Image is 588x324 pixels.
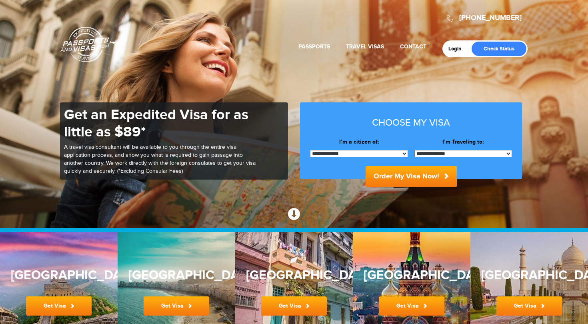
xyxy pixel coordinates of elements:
[472,42,526,56] a: Check Status
[414,138,512,146] label: I’m Traveling to:
[11,268,107,282] h3: [GEOGRAPHIC_DATA]
[64,144,256,176] p: A travel visa consultant will be available to you through the entire visa application process, an...
[246,268,342,282] h3: [GEOGRAPHIC_DATA]
[448,46,467,52] a: Login
[496,296,562,316] a: Get Visa
[26,296,92,316] a: Get Visa
[366,166,457,187] button: Order My Visa Now!
[346,43,384,50] a: Travel Visas
[310,138,408,146] label: I’m a citizen of:
[459,14,522,22] a: [PHONE_NUMBER]
[364,268,460,282] h3: [GEOGRAPHIC_DATA]
[298,43,330,50] a: Passports
[60,26,117,62] a: Passports & [DOMAIN_NAME]
[144,296,209,316] a: Get Visa
[261,296,327,316] a: Get Visa
[64,106,256,141] h1: Get an Expedited Visa for as little as $89*
[481,268,577,282] h3: [GEOGRAPHIC_DATA]
[310,118,512,128] h3: Choose my visa
[379,296,444,316] a: Get Visa
[128,268,224,282] h3: [GEOGRAPHIC_DATA]
[400,43,426,50] a: Contact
